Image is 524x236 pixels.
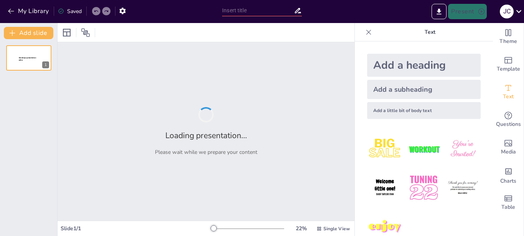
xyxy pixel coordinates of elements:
div: 1 [42,61,49,68]
input: Insert title [222,5,294,16]
div: Sendsteps presentation editor1 [6,45,51,71]
img: 5.jpeg [406,170,442,206]
span: Sendsteps presentation editor [19,57,36,61]
div: Add a subheading [367,80,481,99]
span: Single View [323,226,350,232]
span: Table [501,203,515,211]
div: J C [500,5,514,18]
p: Text [375,23,485,41]
button: J C [500,4,514,19]
button: Add slide [4,27,53,39]
div: 22 % [292,225,310,232]
div: Add a little bit of body text [367,102,481,119]
span: Charts [500,177,516,185]
img: 6.jpeg [445,170,481,206]
img: 2.jpeg [406,131,442,167]
img: 1.jpeg [367,131,403,167]
span: Media [501,148,516,156]
span: Template [497,65,520,73]
div: Add images, graphics, shapes or video [493,134,524,161]
p: Please wait while we prepare your content [155,149,257,156]
h2: Loading presentation... [165,130,247,141]
span: Text [503,92,514,101]
div: Add charts and graphs [493,161,524,189]
span: Questions [496,120,521,129]
div: Layout [61,26,73,39]
div: Slide 1 / 1 [61,225,211,232]
span: Position [81,28,90,37]
div: Saved [58,8,82,15]
div: Change the overall theme [493,23,524,51]
img: 3.jpeg [445,131,481,167]
img: 4.jpeg [367,170,403,206]
button: Present [448,4,486,19]
button: My Library [6,5,52,17]
div: Get real-time input from your audience [493,106,524,134]
button: Export to PowerPoint [432,4,447,19]
div: Add a table [493,189,524,216]
div: Add text boxes [493,78,524,106]
div: Add a heading [367,54,481,77]
div: Add ready made slides [493,51,524,78]
span: Theme [499,37,517,46]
